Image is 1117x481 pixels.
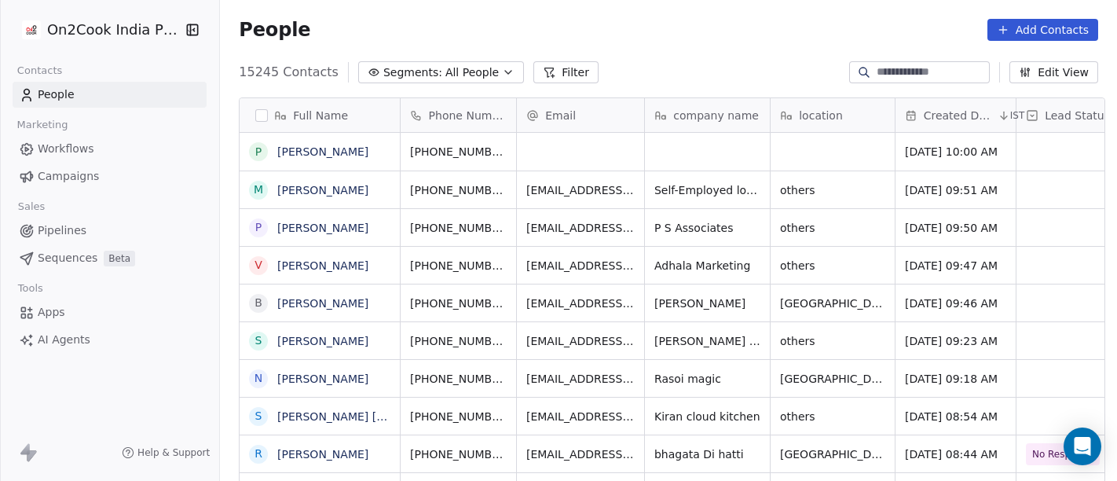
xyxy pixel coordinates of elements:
[526,333,635,349] span: [EMAIL_ADDRESS][DOMAIN_NAME]
[654,446,760,462] span: bhagata Di hatti
[1009,61,1098,83] button: Edit View
[38,168,99,185] span: Campaigns
[673,108,759,123] span: company name
[526,409,635,424] span: [EMAIL_ADDRESS][DOMAIN_NAME]
[22,20,41,39] img: on2cook%20logo-04%20copy.jpg
[780,333,885,349] span: others
[654,258,760,274] span: Adhala Marketing
[410,333,507,349] span: [PHONE_NUMBER]
[239,63,339,82] span: 15245 Contacts
[517,98,644,132] div: Email
[410,220,507,236] span: [PHONE_NUMBER]
[905,258,1006,274] span: [DATE] 09:47 AM
[654,182,760,198] span: Self-Employed lot business
[13,299,207,325] a: Apps
[38,222,86,239] span: Pipelines
[10,59,69,83] span: Contacts
[526,446,635,462] span: [EMAIL_ADDRESS][DOMAIN_NAME]
[410,144,507,160] span: [PHONE_NUMBER]
[905,409,1006,424] span: [DATE] 08:54 AM
[277,448,368,461] a: [PERSON_NAME]
[277,410,463,423] a: [PERSON_NAME] [PERSON_NAME]
[383,64,442,81] span: Segments:
[104,251,135,266] span: Beta
[13,136,207,162] a: Workflows
[545,108,576,123] span: Email
[38,250,97,266] span: Sequences
[19,17,174,43] button: On2Cook India Pvt. Ltd.
[255,446,262,462] div: R
[654,371,760,387] span: Rasoi magic
[429,108,507,123] span: Phone Number
[10,113,75,137] span: Marketing
[401,98,516,132] div: Phone Number
[905,182,1006,198] span: [DATE] 09:51 AM
[780,258,885,274] span: others
[526,220,635,236] span: [EMAIL_ADDRESS][DOMAIN_NAME]
[905,144,1006,160] span: [DATE] 10:00 AM
[13,163,207,189] a: Campaigns
[895,98,1016,132] div: Created DateIST
[13,245,207,271] a: SequencesBeta
[780,409,885,424] span: others
[11,195,52,218] span: Sales
[654,409,760,424] span: Kiran cloud kitchen
[533,61,599,83] button: Filter
[137,446,210,459] span: Help & Support
[11,277,49,300] span: Tools
[924,108,994,123] span: Created Date
[38,86,75,103] span: People
[654,333,760,349] span: [PERSON_NAME] photo
[255,408,262,424] div: S
[780,446,885,462] span: [GEOGRAPHIC_DATA]
[410,182,507,198] span: [PHONE_NUMBER]
[905,296,1006,311] span: [DATE] 09:46 AM
[1010,109,1025,122] span: IST
[410,371,507,387] span: [PHONE_NUMBER]
[255,144,262,160] div: p
[255,219,262,236] div: P
[780,220,885,236] span: others
[254,182,263,198] div: m
[780,182,885,198] span: others
[277,184,368,196] a: [PERSON_NAME]
[905,446,1006,462] span: [DATE] 08:44 AM
[645,98,770,132] div: company name
[654,296,760,311] span: [PERSON_NAME]
[780,296,885,311] span: [GEOGRAPHIC_DATA]
[780,371,885,387] span: [GEOGRAPHIC_DATA]
[47,20,181,40] span: On2Cook India Pvt. Ltd.
[526,182,635,198] span: [EMAIL_ADDRESS][DOMAIN_NAME]
[771,98,895,132] div: location
[526,296,635,311] span: [EMAIL_ADDRESS][DOMAIN_NAME]
[410,446,507,462] span: [PHONE_NUMBER]
[526,371,635,387] span: [EMAIL_ADDRESS][DOMAIN_NAME]
[38,332,90,348] span: AI Agents
[255,295,262,311] div: B
[410,258,507,274] span: [PHONE_NUMBER]
[277,222,368,234] a: [PERSON_NAME]
[1032,446,1093,462] span: No Response
[122,446,210,459] a: Help & Support
[277,373,368,385] a: [PERSON_NAME]
[277,259,368,272] a: [PERSON_NAME]
[905,333,1006,349] span: [DATE] 09:23 AM
[255,370,262,387] div: N
[799,108,843,123] span: location
[410,296,507,311] span: [PHONE_NUMBER]
[293,108,348,123] span: Full Name
[277,297,368,310] a: [PERSON_NAME]
[13,82,207,108] a: People
[905,371,1006,387] span: [DATE] 09:18 AM
[38,141,94,157] span: Workflows
[526,258,635,274] span: [EMAIL_ADDRESS][DOMAIN_NAME]
[240,98,400,132] div: Full Name
[654,220,760,236] span: P S Associates
[905,220,1006,236] span: [DATE] 09:50 AM
[277,335,368,347] a: [PERSON_NAME]
[410,409,507,424] span: [PHONE_NUMBER]
[38,304,65,321] span: Apps
[13,218,207,244] a: Pipelines
[255,332,262,349] div: S
[445,64,499,81] span: All People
